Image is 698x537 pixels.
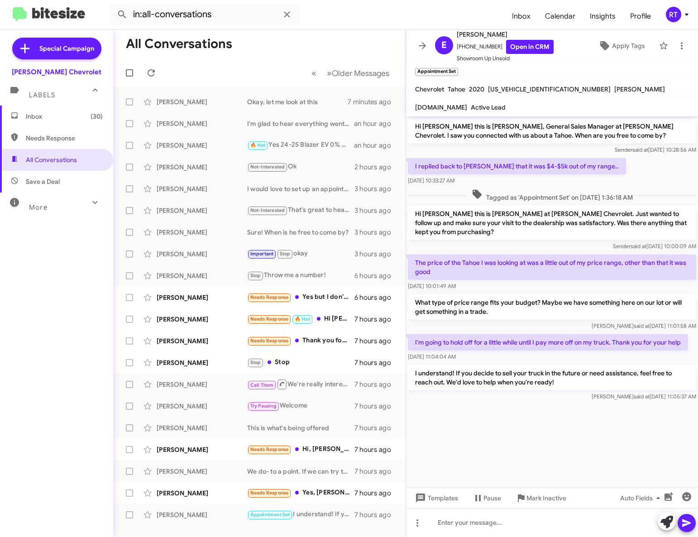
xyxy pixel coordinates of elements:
[488,85,611,93] span: [US_VEHICLE_IDENTIFICATION_NUMBER]
[354,380,398,389] div: 7 hours ago
[354,141,398,150] div: an hour ago
[354,119,398,128] div: an hour ago
[157,336,247,345] div: [PERSON_NAME]
[110,4,300,25] input: Search
[157,163,247,172] div: [PERSON_NAME]
[613,490,671,506] button: Auto Fields
[247,249,354,259] div: okay
[247,444,354,455] div: Hi, [PERSON_NAME]! I love my Equinox so I'd like to hang on to it a little longer. Thanks for rea...
[157,402,247,411] div: [PERSON_NAME]
[526,490,566,506] span: Mark Inactive
[157,510,247,519] div: [PERSON_NAME]
[354,228,398,237] div: 3 hours ago
[620,490,664,506] span: Auto Fields
[448,85,465,93] span: Tahoe
[247,488,354,498] div: Yes, [PERSON_NAME] & [PERSON_NAME] very helpful. I know [PERSON_NAME] from when he was probably 1...
[583,3,623,29] a: Insights
[157,467,247,476] div: [PERSON_NAME]
[413,490,458,506] span: Templates
[12,38,101,59] a: Special Campaign
[247,379,354,390] div: We're really interested in purchasing your Journey! Let's schedule an appointment to discuss this...
[157,228,247,237] div: [PERSON_NAME]
[157,489,247,498] div: [PERSON_NAME]
[354,271,398,280] div: 6 hours ago
[415,68,458,76] small: Appointment Set
[354,489,398,498] div: 7 hours ago
[408,158,626,174] p: I replied back to [PERSON_NAME] that it was $4-$5k out of my range..
[157,271,247,280] div: [PERSON_NAME]
[29,203,48,211] span: More
[408,177,454,184] span: [DATE] 10:33:27 AM
[250,207,285,213] span: Not-Interested
[354,445,398,454] div: 7 hours ago
[280,251,291,257] span: Stop
[295,316,310,322] span: 🔥 Hot
[332,68,389,78] span: Older Messages
[247,270,354,281] div: Throw me a number!
[250,251,274,257] span: Important
[126,37,232,51] h1: All Conversations
[408,294,696,320] p: What type of price range fits your budget? Maybe we have something here on our lot or will get so...
[354,293,398,302] div: 6 hours ago
[247,423,354,432] div: This is what's being offered
[658,7,688,22] button: RT
[250,142,266,148] span: 🔥 Hot
[250,446,289,452] span: Needs Response
[247,119,354,128] div: I'm glad to hear everything went well! Whenever you're ready, feel free to visit us for a test dr...
[247,336,354,346] div: Thank you for the follow up everything was fine wife is undecided at this time thank you
[247,205,354,216] div: That's great to hear! If you ever consider selling your vehicle in the future, feel free to reach...
[615,146,696,153] span: Sender [DATE] 10:28:56 AM
[354,510,398,519] div: 7 hours ago
[157,119,247,128] div: [PERSON_NAME]
[247,140,354,150] div: Yes 24-25 Blazer EV 0% up to 60 months all month long!!
[247,357,354,368] div: Stop
[311,67,316,79] span: «
[247,292,354,302] div: Yes but I don't see any Pre-Owned Honda SUVs in your inventory and that's what I am looking for. ...
[26,134,103,143] span: Needs Response
[465,490,508,506] button: Pause
[26,112,103,121] span: Inbox
[250,164,285,170] span: Not-Interested
[250,512,290,518] span: Appointment Set
[354,467,398,476] div: 7 hours ago
[306,64,395,82] nav: Page navigation example
[632,146,648,153] span: said at
[321,64,395,82] button: Next
[250,403,277,409] span: Try Pausing
[306,64,322,82] button: Previous
[457,29,554,40] span: [PERSON_NAME]
[39,44,94,53] span: Special Campaign
[247,162,354,172] div: Ok
[12,67,101,77] div: [PERSON_NAME] Chevrolet
[457,40,554,54] span: [PHONE_NUMBER]
[613,243,696,249] span: Sender [DATE] 10:00:09 AM
[441,38,447,53] span: E
[157,97,247,106] div: [PERSON_NAME]
[157,206,247,215] div: [PERSON_NAME]
[354,249,398,259] div: 3 hours ago
[408,283,456,289] span: [DATE] 10:01:49 AM
[354,336,398,345] div: 7 hours ago
[666,7,681,22] div: RT
[157,445,247,454] div: [PERSON_NAME]
[614,85,665,93] span: [PERSON_NAME]
[247,228,354,237] div: Sure! When is he free to come by?
[354,315,398,324] div: 7 hours ago
[250,490,289,496] span: Needs Response
[157,380,247,389] div: [PERSON_NAME]
[468,189,636,202] span: Tagged as 'Appointment Set' on [DATE] 1:36:18 AM
[247,509,354,520] div: I understand! If you decide to sell your truck in the future or need assistance, feel free to rea...
[354,184,398,193] div: 3 hours ago
[26,177,60,186] span: Save a Deal
[588,38,655,54] button: Apply Tags
[250,382,274,388] span: Call Them
[247,467,354,476] div: We do- to a point. If we can try to bury it in another vehicle or if the banks will accept the am...
[457,54,554,63] span: Showroom Up Unsold
[483,490,501,506] span: Pause
[415,85,444,93] span: Chevrolet
[471,103,506,111] span: Active Lead
[623,3,658,29] a: Profile
[538,3,583,29] a: Calendar
[157,358,247,367] div: [PERSON_NAME]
